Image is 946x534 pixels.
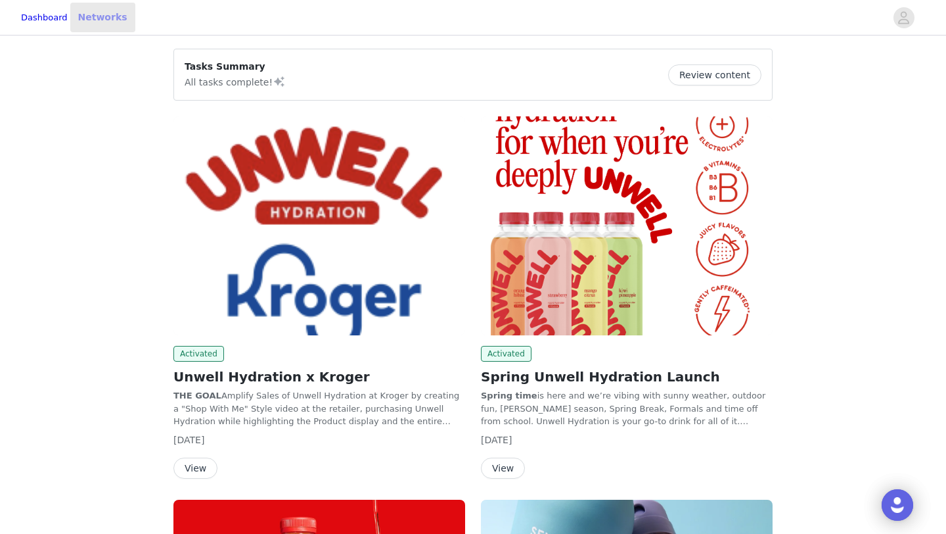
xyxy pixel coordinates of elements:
[70,3,135,32] a: Networks
[897,7,910,28] div: avatar
[668,64,761,85] button: Review content
[882,489,913,521] div: Open Intercom Messenger
[481,116,773,335] img: All Roads Travel
[173,116,465,335] img: All Roads Travel
[481,435,512,445] span: [DATE]
[481,458,525,479] button: View
[21,11,68,24] a: Dashboard
[481,346,531,362] span: Activated
[173,391,221,400] strong: THE GOAL
[173,435,204,445] span: [DATE]
[173,464,217,473] a: View
[173,458,217,479] button: View
[481,391,537,400] strong: Spring time
[185,60,286,74] p: Tasks Summary
[173,367,465,387] h2: Unwell Hydration x Kroger
[173,346,224,362] span: Activated
[481,464,525,473] a: View
[481,367,773,387] h2: Spring Unwell Hydration Launch
[481,389,773,428] p: is here and we’re vibing with sunny weather, outdoor fun, [PERSON_NAME] season, Spring Break, For...
[185,74,286,89] p: All tasks complete!
[173,389,465,428] p: Amplify Sales of Unwell Hydration at Kroger by creating a "Shop With Me" Style video at the retai...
